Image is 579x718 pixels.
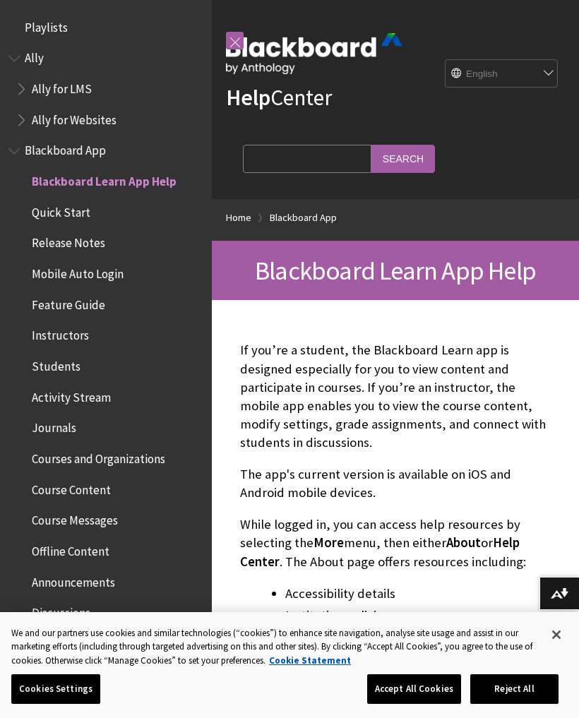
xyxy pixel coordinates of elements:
span: Ally for Websites [32,108,117,127]
span: Discussions [32,601,90,620]
select: Site Language Selector [446,60,559,88]
a: More information about your privacy, opens in a new tab [269,654,351,666]
input: Search [371,145,435,172]
span: Ally [25,47,44,66]
strong: Help [226,83,270,112]
button: Reject All [470,674,559,704]
p: If you’re a student, the Blackboard Learn app is designed especially for you to view content and ... [240,341,551,452]
span: Blackboard Learn App Help [255,254,536,287]
span: More [314,534,344,551]
span: Course Content [32,478,111,497]
span: Playlists [25,16,68,35]
span: Quick Start [32,201,90,220]
a: Home [226,209,251,227]
a: HelpCenter [226,83,332,112]
span: Feature Guide [32,293,105,312]
p: While logged in, you can access help resources by selecting the menu, then either or . The About ... [240,515,551,571]
li: Institution policies [285,606,551,626]
span: Mobile Auto Login [32,262,124,281]
li: Accessibility details [285,584,551,604]
a: Blackboard App [270,209,337,227]
span: Activity Stream [32,385,111,405]
span: Instructors [32,324,89,343]
span: Blackboard App [25,139,106,158]
p: The app's current version is available on iOS and Android mobile devices. [240,465,551,502]
nav: Book outline for Playlists [8,16,203,40]
span: About [446,534,481,551]
span: Journals [32,417,76,436]
span: Blackboard Learn App Help [32,169,177,189]
span: Release Notes [32,232,105,251]
span: Offline Content [32,539,109,558]
span: Courses and Organizations [32,447,165,466]
span: Help Center [240,534,520,569]
img: Blackboard by Anthology [226,33,402,74]
button: Accept All Cookies [367,674,461,704]
nav: Book outline for Anthology Ally Help [8,47,203,132]
span: Ally for LMS [32,77,92,96]
button: Cookies Settings [11,674,100,704]
span: Students [32,354,80,373]
div: We and our partners use cookies and similar technologies (“cookies”) to enhance site navigation, ... [11,626,539,668]
span: Course Messages [32,509,118,528]
span: Announcements [32,570,115,590]
button: Close [541,619,572,650]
